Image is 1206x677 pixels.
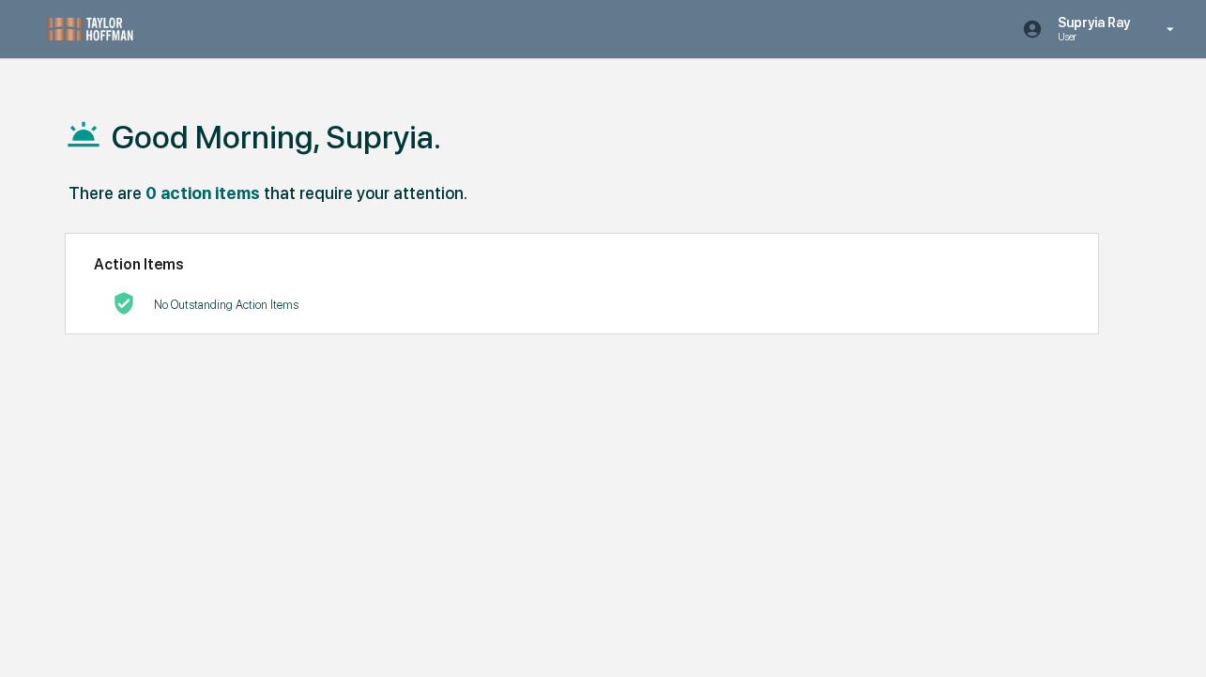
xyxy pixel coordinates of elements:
[154,298,298,312] p: No Outstanding Action Items
[1043,30,1139,43] p: User
[69,183,142,203] div: There are
[1043,15,1139,30] p: Supryia Ray
[113,292,135,315] img: No Actions logo
[112,118,441,156] h1: Good Morning, Supryia.
[264,183,467,203] div: that require your attention.
[145,183,260,203] div: 0 action items
[94,255,1071,273] h2: Action Items
[45,15,135,42] img: logo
